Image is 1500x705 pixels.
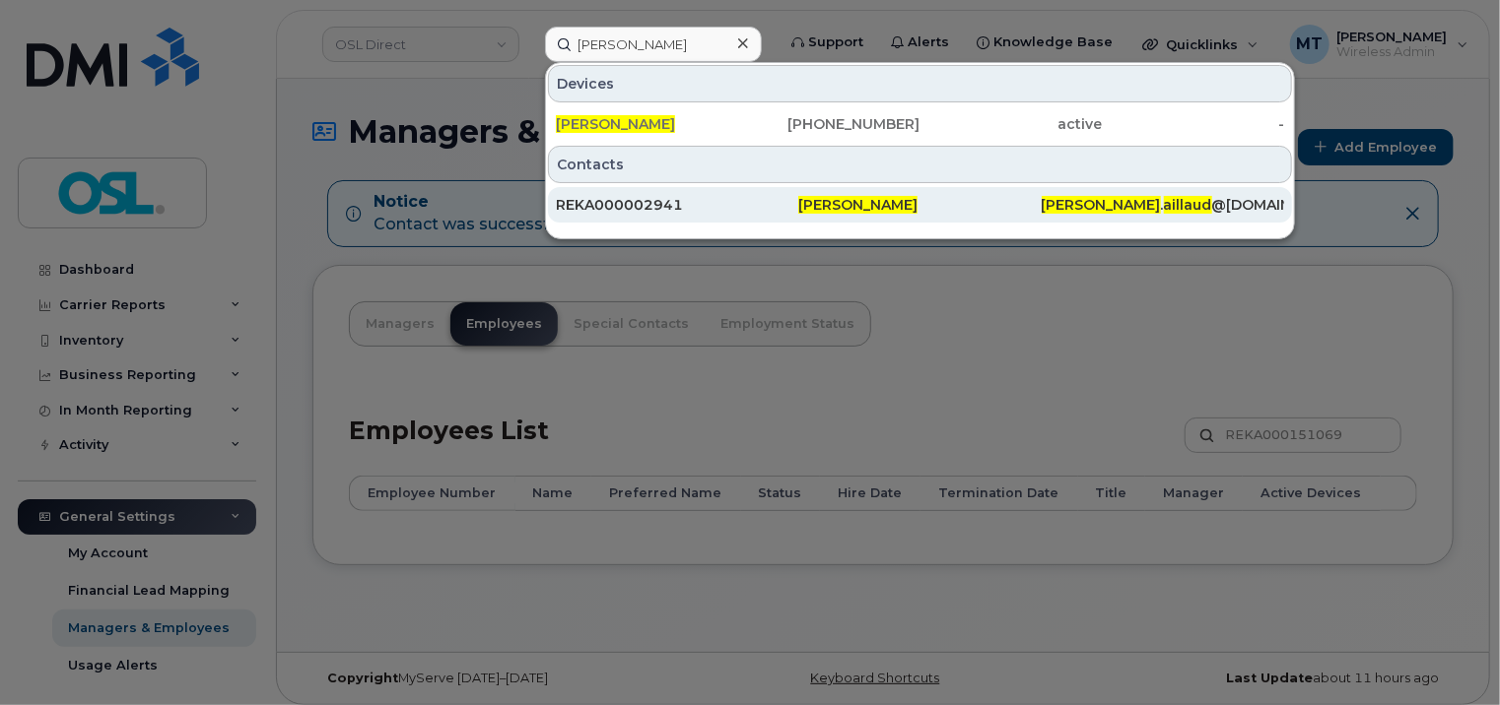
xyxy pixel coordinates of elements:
[1042,196,1161,214] span: [PERSON_NAME]
[920,114,1103,134] div: active
[738,114,920,134] div: [PHONE_NUMBER]
[1042,195,1284,215] div: . @[DOMAIN_NAME]
[548,187,1292,223] a: REKA000002941[PERSON_NAME][PERSON_NAME].aillaud@[DOMAIN_NAME]
[798,196,918,214] span: [PERSON_NAME]
[548,146,1292,183] div: Contacts
[556,195,798,215] div: REKA000002941
[1164,196,1212,214] span: aillaud
[548,106,1292,142] a: [PERSON_NAME][PHONE_NUMBER]active-
[1102,114,1284,134] div: -
[548,65,1292,102] div: Devices
[556,115,675,133] span: [PERSON_NAME]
